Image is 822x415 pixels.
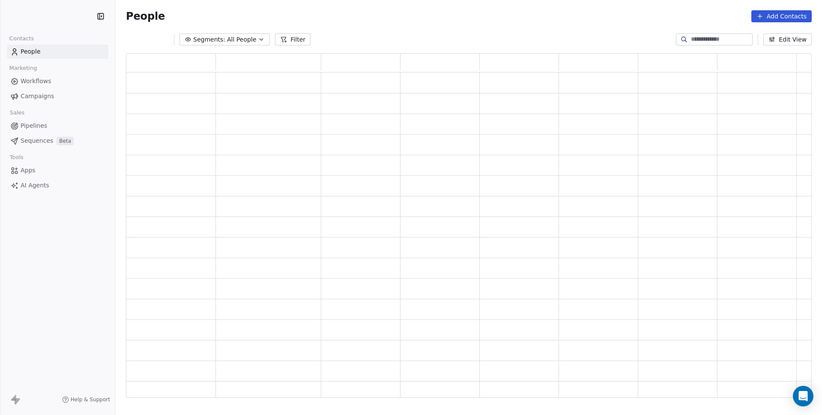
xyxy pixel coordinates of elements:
[62,396,110,403] a: Help & Support
[21,166,36,175] span: Apps
[7,119,108,133] a: Pipelines
[6,32,38,45] span: Contacts
[71,396,110,403] span: Help & Support
[7,45,108,59] a: People
[21,47,41,56] span: People
[7,163,108,177] a: Apps
[6,151,27,164] span: Tools
[7,74,108,88] a: Workflows
[7,178,108,192] a: AI Agents
[126,10,165,23] span: People
[763,33,812,45] button: Edit View
[7,89,108,103] a: Campaigns
[793,386,813,406] div: Open Intercom Messenger
[7,134,108,148] a: SequencesBeta
[275,33,311,45] button: Filter
[227,35,256,44] span: All People
[6,62,41,75] span: Marketing
[57,137,74,145] span: Beta
[193,35,225,44] span: Segments:
[21,92,54,101] span: Campaigns
[21,121,47,130] span: Pipelines
[751,10,812,22] button: Add Contacts
[21,181,49,190] span: AI Agents
[6,106,28,119] span: Sales
[21,136,53,145] span: Sequences
[21,77,51,86] span: Workflows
